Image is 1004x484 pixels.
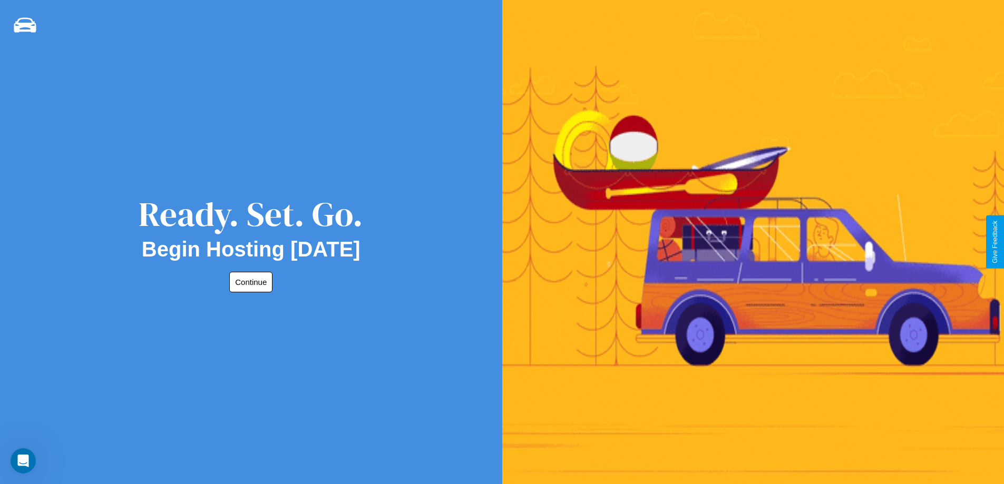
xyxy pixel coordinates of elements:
[142,238,360,261] h2: Begin Hosting [DATE]
[139,191,363,238] div: Ready. Set. Go.
[11,448,36,473] iframe: Intercom live chat
[229,272,272,292] button: Continue
[991,221,999,263] div: Give Feedback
